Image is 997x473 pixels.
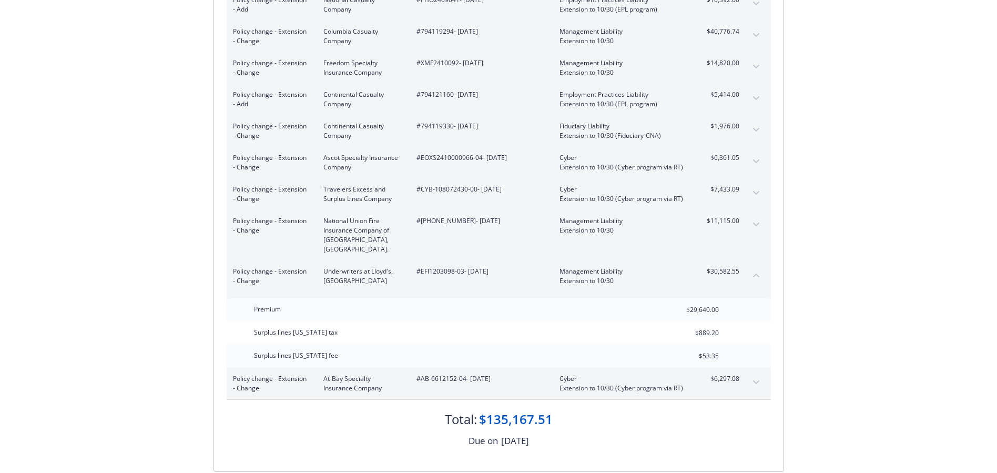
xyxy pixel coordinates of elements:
button: expand content [748,374,765,391]
div: Policy change - Extension - ChangeContinental Casualty Company#794119330- [DATE]Fiduciary Liabili... [227,115,771,147]
span: Management LiabilityExtension to 10/30 [559,216,683,235]
span: Cyber [559,185,683,194]
div: $135,167.51 [479,410,553,428]
div: Policy change - Extension - AddContinental Casualty Company#794121160- [DATE]Employment Practices... [227,84,771,115]
input: 0.00 [657,302,725,318]
span: Premium [254,305,281,314]
span: $6,361.05 [700,153,739,163]
span: Continental Casualty Company [323,122,400,140]
span: Policy change - Extension - Change [233,153,307,172]
span: Extension to 10/30 (Cyber program via RT) [559,194,683,204]
div: Policy change - Extension - ChangeNational Union Fire Insurance Company of [GEOGRAPHIC_DATA], [GE... [227,210,771,260]
span: $14,820.00 [700,58,739,68]
div: Total: [445,410,477,428]
span: Management LiabilityExtension to 10/30 [559,58,683,77]
span: Management LiabilityExtension to 10/30 [559,27,683,46]
span: Travelers Excess and Surplus Lines Company [323,185,400,204]
div: Policy change - Extension - ChangeFreedom Specialty Insurance Company#XMF2410092- [DATE]Managemen... [227,52,771,84]
span: Columbia Casualty Company [323,27,400,46]
span: #EOXS2410000966-04 - [DATE] [416,153,543,163]
span: #794121160 - [DATE] [416,90,543,99]
span: Extension to 10/30 (Cyber program via RT) [559,384,683,393]
span: At-Bay Specialty Insurance Company [323,374,400,393]
input: 0.00 [657,325,725,341]
button: expand content [748,185,765,202]
div: [DATE] [501,434,529,448]
span: Management LiabilityExtension to 10/30 [559,267,683,286]
span: Extension to 10/30 (EPL program) [559,5,683,14]
button: expand content [748,58,765,75]
span: $6,297.08 [700,374,739,384]
span: $7,433.09 [700,185,739,194]
span: #CYB-108072430-00 - [DATE] [416,185,543,194]
span: Extension to 10/30 (Fiduciary-CNA) [559,131,683,140]
span: Extension to 10/30 (EPL program) [559,99,683,109]
span: Management Liability [559,27,683,36]
span: Surplus lines [US_STATE] fee [254,351,338,360]
span: Policy change - Extension - Change [233,374,307,393]
span: #XMF2410092 - [DATE] [416,58,543,68]
span: Policy change - Extension - Change [233,216,307,235]
span: $40,776.74 [700,27,739,36]
span: CyberExtension to 10/30 (Cyber program via RT) [559,374,683,393]
input: 0.00 [657,348,725,364]
div: Policy change - Extension - ChangeAscot Specialty Insurance Company#EOXS2410000966-04- [DATE]Cybe... [227,147,771,178]
button: expand content [748,90,765,107]
button: expand content [748,153,765,170]
span: #794119294 - [DATE] [416,27,543,36]
span: #[PHONE_NUMBER] - [DATE] [416,216,543,226]
span: CyberExtension to 10/30 (Cyber program via RT) [559,153,683,172]
span: Underwriters at Lloyd's, [GEOGRAPHIC_DATA] [323,267,400,286]
span: Policy change - Extension - Change [233,122,307,140]
button: expand content [748,27,765,44]
div: Policy change - Extension - ChangeUnderwriters at Lloyd's, [GEOGRAPHIC_DATA]#EFI1203098-03- [DATE... [227,260,771,292]
span: Surplus lines [US_STATE] tax [254,328,338,337]
span: Policy change - Extension - Add [233,90,307,109]
span: Extension to 10/30 [559,68,683,77]
span: Continental Casualty Company [323,90,400,109]
span: Policy change - Extension - Change [233,185,307,204]
span: Employment Practices Liability [559,90,683,99]
span: Policy change - Extension - Change [233,267,307,286]
div: Policy change - Extension - ChangeAt-Bay Specialty Insurance Company#AB-6612152-04- [DATE]CyberEx... [227,368,771,399]
span: Extension to 10/30 [559,226,683,235]
span: Fiduciary LiabilityExtension to 10/30 (Fiduciary-CNA) [559,122,683,140]
span: Management Liability [559,58,683,68]
span: National Union Fire Insurance Company of [GEOGRAPHIC_DATA], [GEOGRAPHIC_DATA]. [323,216,400,254]
span: $30,582.55 [700,267,739,276]
span: $1,976.00 [700,122,739,131]
span: Policy change - Extension - Change [233,58,307,77]
span: Ascot Specialty Insurance Company [323,153,400,172]
span: #794119330 - [DATE] [416,122,543,131]
span: Cyber [559,374,683,384]
span: $11,115.00 [700,216,739,226]
span: Extension to 10/30 [559,276,683,286]
span: Extension to 10/30 [559,36,683,46]
span: $5,414.00 [700,90,739,99]
span: Extension to 10/30 (Cyber program via RT) [559,163,683,172]
div: Policy change - Extension - ChangeTravelers Excess and Surplus Lines Company#CYB-108072430-00- [D... [227,178,771,210]
button: expand content [748,122,765,138]
button: expand content [748,216,765,233]
span: Management Liability [559,216,683,226]
div: Due on [469,434,498,448]
span: Policy change - Extension - Change [233,27,307,46]
div: Policy change - Extension - ChangeColumbia Casualty Company#794119294- [DATE]Management Liability... [227,21,771,52]
span: Freedom Specialty Insurance Company [323,58,400,77]
span: #EFI1203098-03 - [DATE] [416,267,543,276]
span: Management Liability [559,267,683,276]
button: collapse content [748,267,765,284]
span: Cyber [559,153,683,163]
span: Employment Practices LiabilityExtension to 10/30 (EPL program) [559,90,683,109]
span: CyberExtension to 10/30 (Cyber program via RT) [559,185,683,204]
span: #AB-6612152-04 - [DATE] [416,374,543,384]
